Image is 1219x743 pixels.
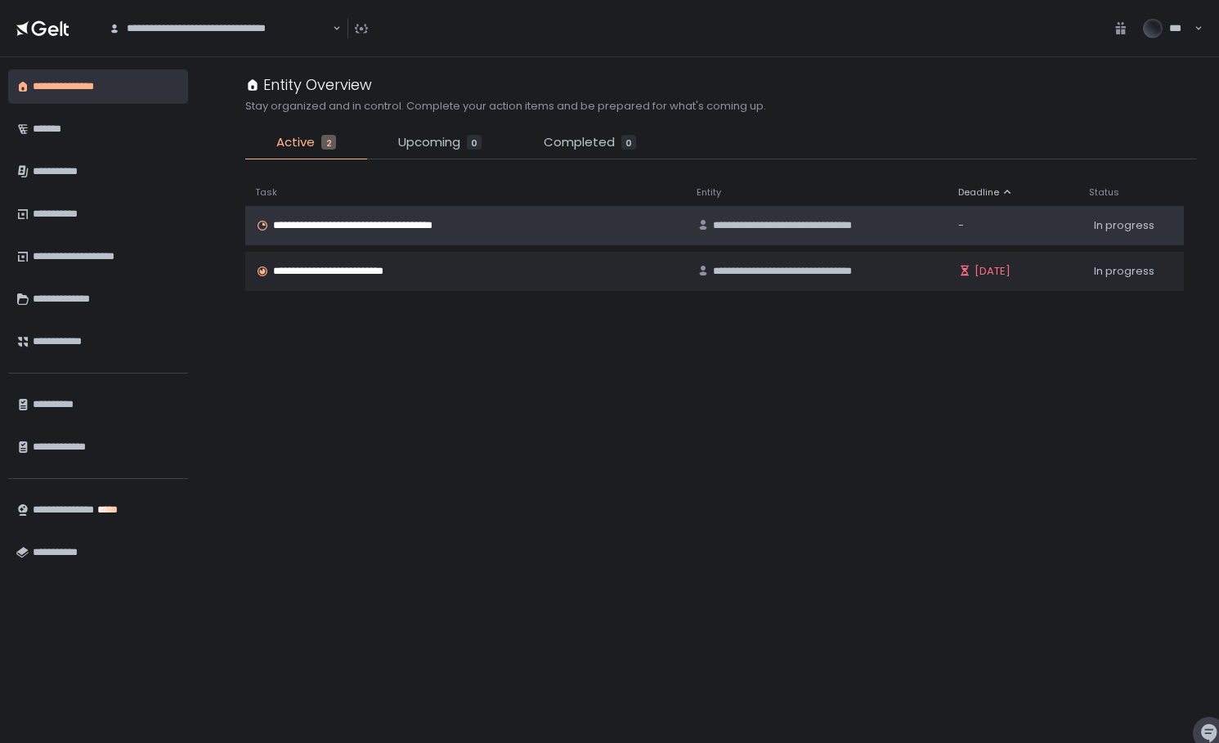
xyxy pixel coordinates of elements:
span: In progress [1094,218,1154,233]
span: Entity [697,186,721,199]
div: Entity Overview [245,74,372,96]
h2: Stay organized and in control. Complete your action items and be prepared for what's coming up. [245,99,766,114]
span: Upcoming [398,133,460,152]
span: Deadline [958,186,999,199]
span: Status [1089,186,1119,199]
span: [DATE] [975,264,1011,279]
span: In progress [1094,264,1154,279]
div: 0 [621,135,636,150]
span: - [958,218,964,233]
input: Search for option [330,20,331,37]
span: Task [255,186,277,199]
div: Search for option [98,11,341,46]
span: Active [276,133,315,152]
div: 0 [467,135,482,150]
div: 2 [321,135,336,150]
span: Completed [544,133,615,152]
